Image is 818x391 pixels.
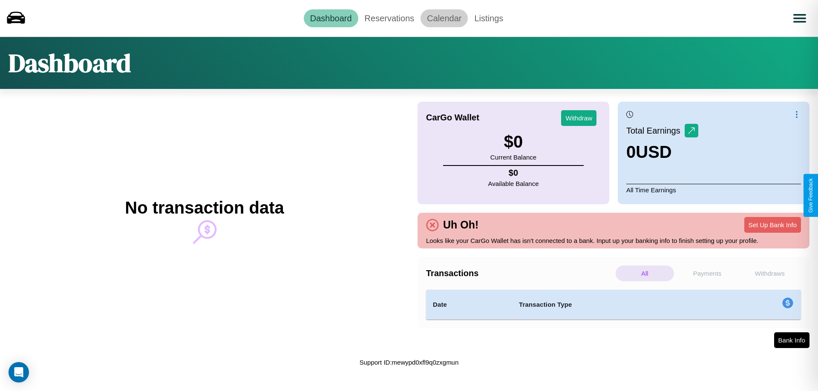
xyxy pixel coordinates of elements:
button: Open menu [788,6,812,30]
p: Current Balance [490,151,536,163]
a: Calendar [421,9,468,27]
h4: Date [433,300,505,310]
div: Open Intercom Messenger [9,362,29,382]
a: Reservations [358,9,421,27]
p: All [616,265,674,281]
button: Set Up Bank Info [744,217,801,233]
h3: $ 0 [490,132,536,151]
p: Payments [678,265,737,281]
p: Support ID: mewypd0xfl9q0zxgmun [360,357,459,368]
a: Dashboard [304,9,358,27]
p: All Time Earnings [626,184,801,196]
h2: No transaction data [125,198,284,217]
p: Total Earnings [626,123,685,138]
table: simple table [426,290,801,320]
p: Withdraws [740,265,799,281]
h4: Uh Oh! [439,219,483,231]
p: Looks like your CarGo Wallet has isn't connected to a bank. Input up your banking info to finish ... [426,235,801,246]
h3: 0 USD [626,143,698,162]
h1: Dashboard [9,46,131,80]
a: Listings [468,9,510,27]
h4: Transaction Type [519,300,712,310]
button: Bank Info [774,332,809,348]
div: Give Feedback [808,178,814,213]
h4: Transactions [426,268,613,278]
p: Available Balance [488,178,539,189]
h4: $ 0 [488,168,539,178]
h4: CarGo Wallet [426,113,479,123]
button: Withdraw [561,110,596,126]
